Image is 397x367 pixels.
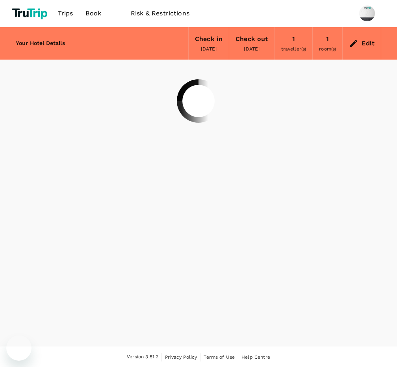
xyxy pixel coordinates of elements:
div: Check in [195,34,223,45]
a: Privacy Policy [165,353,197,361]
span: Version 3.51.2 [127,353,158,361]
span: [DATE] [201,46,217,52]
a: Terms of Use [204,353,235,361]
span: [DATE] [244,46,260,52]
h6: Your Hotel Details [16,39,65,48]
div: 1 [326,34,329,45]
span: Privacy Policy [165,354,197,360]
img: Regina Avena [359,6,375,21]
span: Book [85,9,101,18]
span: room(s) [319,46,336,52]
div: Edit [362,38,375,49]
span: Risk & Restrictions [131,9,189,18]
iframe: Button to launch messaging window [6,335,32,361]
div: Check out [236,34,268,45]
img: TruTrip logo [9,5,52,22]
div: 1 [292,34,295,45]
span: traveller(s) [281,46,306,52]
a: Help Centre [241,353,270,361]
span: Help Centre [241,354,270,360]
span: Terms of Use [204,354,235,360]
span: Trips [58,9,73,18]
